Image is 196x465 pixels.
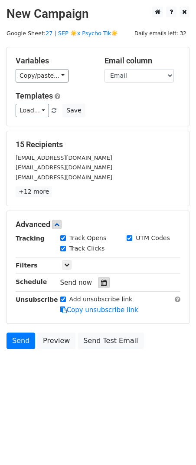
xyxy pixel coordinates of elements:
a: Load... [16,104,49,117]
h5: 15 Recipients [16,140,180,149]
h5: Variables [16,56,91,66]
a: Send Test Email [78,333,144,349]
h5: Email column [105,56,180,66]
a: Templates [16,91,53,100]
a: 27 | SEP ☀️x Psycho Tik☀️ [46,30,118,36]
strong: Unsubscribe [16,296,58,303]
small: [EMAIL_ADDRESS][DOMAIN_NAME] [16,164,112,171]
label: Track Clicks [69,244,105,253]
a: +12 more [16,186,52,197]
span: Send now [60,279,92,287]
a: Copy/paste... [16,69,69,82]
strong: Schedule [16,278,47,285]
label: Track Opens [69,234,107,243]
small: Google Sheet: [7,30,118,36]
a: Daily emails left: 32 [131,30,189,36]
small: [EMAIL_ADDRESS][DOMAIN_NAME] [16,174,112,181]
a: Send [7,333,35,349]
label: Add unsubscribe link [69,295,133,304]
strong: Filters [16,262,38,269]
span: Daily emails left: 32 [131,29,189,38]
a: Copy unsubscribe link [60,306,138,314]
a: Preview [37,333,75,349]
h5: Advanced [16,220,180,229]
h2: New Campaign [7,7,189,21]
small: [EMAIL_ADDRESS][DOMAIN_NAME] [16,155,112,161]
label: UTM Codes [136,234,170,243]
strong: Tracking [16,235,45,242]
button: Save [62,104,85,117]
iframe: Chat Widget [153,423,196,465]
